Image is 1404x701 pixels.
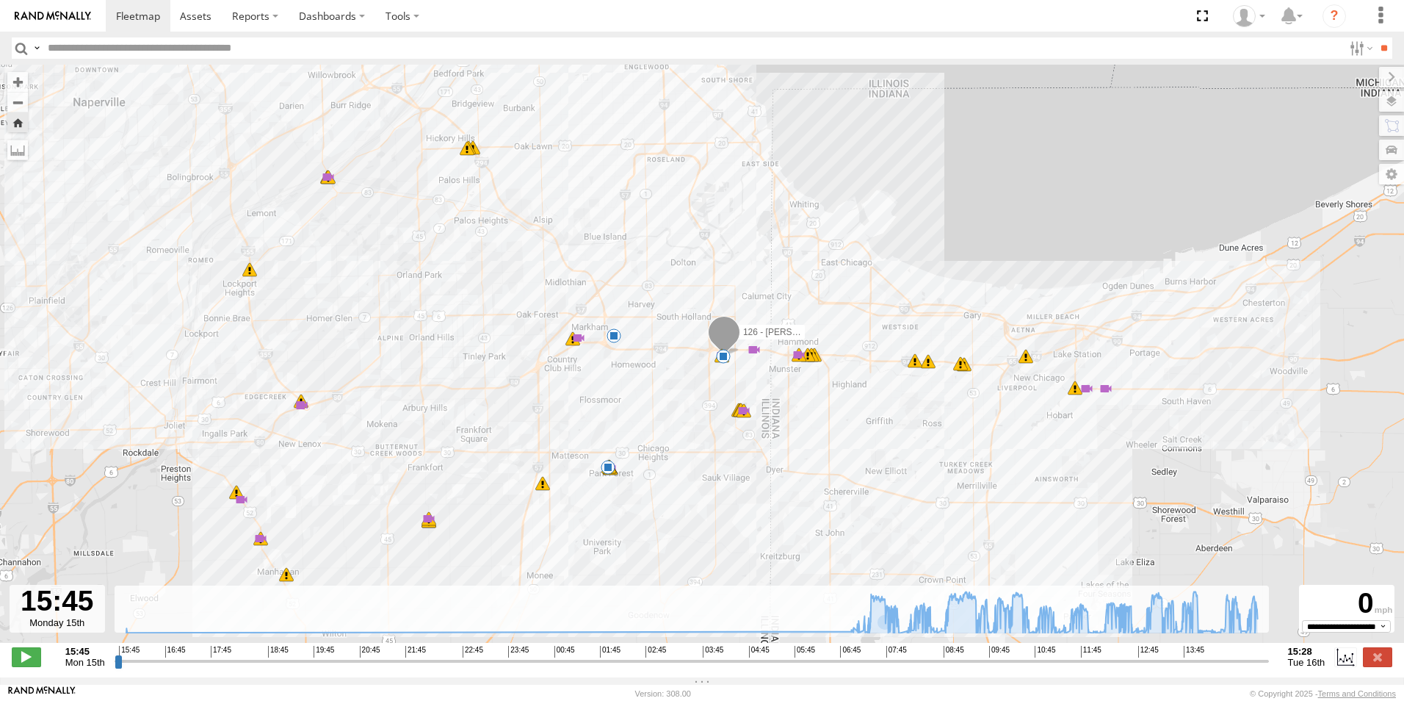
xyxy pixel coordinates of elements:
button: Zoom in [7,72,28,92]
span: 21:45 [405,646,426,658]
label: Search Query [31,37,43,59]
span: 17:45 [211,646,231,658]
button: Zoom Home [7,112,28,132]
span: 22:45 [463,646,483,658]
span: 09:45 [989,646,1010,658]
div: Ed Pruneda [1228,5,1270,27]
strong: 15:28 [1288,646,1325,657]
span: 00:45 [554,646,575,658]
span: Tue 16th Sep 2025 [1288,657,1325,668]
span: 15:45 [119,646,140,658]
span: 126 - [PERSON_NAME] [743,327,838,337]
span: 18:45 [268,646,289,658]
span: 05:45 [795,646,815,658]
span: 13:45 [1184,646,1204,658]
div: 8 [1068,381,1082,395]
img: rand-logo.svg [15,11,91,21]
i: ? [1322,4,1346,28]
label: Play/Stop [12,647,41,666]
label: Search Filter Options [1344,37,1375,59]
span: 11:45 [1081,646,1101,658]
div: Version: 308.00 [635,689,691,698]
span: 08:45 [944,646,964,658]
div: © Copyright 2025 - [1250,689,1396,698]
span: Mon 15th Sep 2025 [65,657,105,668]
span: 16:45 [165,646,186,658]
span: 07:45 [886,646,907,658]
div: 7 [294,394,308,409]
div: 0 [1301,587,1392,620]
span: 02:45 [645,646,666,658]
button: Zoom out [7,92,28,112]
span: 20:45 [360,646,380,658]
span: 19:45 [314,646,334,658]
label: Map Settings [1379,164,1404,184]
div: 5 [229,485,244,500]
span: 01:45 [600,646,620,658]
span: 03:45 [703,646,723,658]
span: 06:45 [840,646,861,658]
a: Terms and Conditions [1318,689,1396,698]
label: Measure [7,140,28,160]
a: Visit our Website [8,686,76,701]
span: 04:45 [749,646,770,658]
div: 8 [565,331,580,346]
span: 10:45 [1035,646,1055,658]
strong: 15:45 [65,646,105,657]
label: Close [1363,647,1392,666]
span: 23:45 [508,646,529,658]
span: 12:45 [1138,646,1159,658]
div: 9 [714,348,729,363]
